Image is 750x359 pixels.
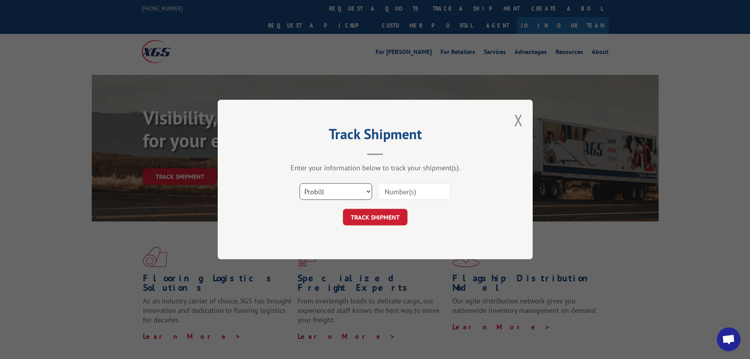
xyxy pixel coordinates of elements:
div: Enter your information below to track your shipment(s). [257,163,493,172]
div: Open chat [717,327,741,351]
button: TRACK SHIPMENT [343,209,407,225]
button: Close modal [514,110,523,130]
h2: Track Shipment [257,128,493,143]
input: Number(s) [378,183,450,200]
